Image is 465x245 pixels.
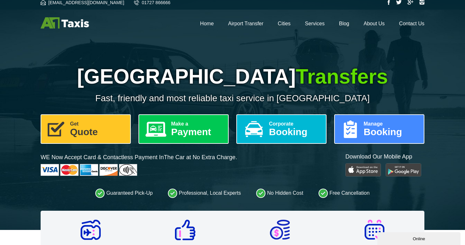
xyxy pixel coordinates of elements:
span: Corporate [269,121,321,127]
a: About Us [364,21,385,26]
span: Manage [364,121,419,127]
a: Services [305,21,325,26]
li: Guaranteed Pick-Up [95,188,153,198]
p: WE Now Accept Card & Contactless Payment In [41,153,237,161]
h1: [GEOGRAPHIC_DATA] [41,65,424,88]
li: No Hidden Cost [256,188,303,198]
a: Make aPayment [138,114,229,144]
a: Contact Us [399,21,424,26]
a: Cities [278,21,291,26]
img: Airport Transfer Icon [81,220,101,240]
a: Blog [339,21,349,26]
li: Professional, Local Experts [168,188,241,198]
img: No Hidde Costs Icon [270,220,290,240]
span: Transfers [296,65,388,88]
p: Fast, friendly and most reliable taxi service in [GEOGRAPHIC_DATA] [41,93,424,103]
a: ManageBooking [334,114,424,144]
span: Make a [171,121,223,127]
a: CorporateBooking [236,114,327,144]
span: Get [70,121,125,127]
span: The Car at No Extra Charge. [164,154,237,160]
img: Cards [41,164,137,176]
iframe: chat widget [377,231,462,245]
a: Airport Transfer [228,21,263,26]
img: Google Play [386,163,421,176]
img: A1 Taxis St Albans LTD [41,17,89,29]
a: Home [200,21,214,26]
img: Available 24/7 Icon [365,220,384,240]
li: Free Cancellation [319,188,369,198]
p: Download Our Mobile App [345,153,424,161]
a: GetQuote [41,114,131,144]
img: Play Store [345,163,381,176]
img: Competitive Pricing Icon [175,220,195,240]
